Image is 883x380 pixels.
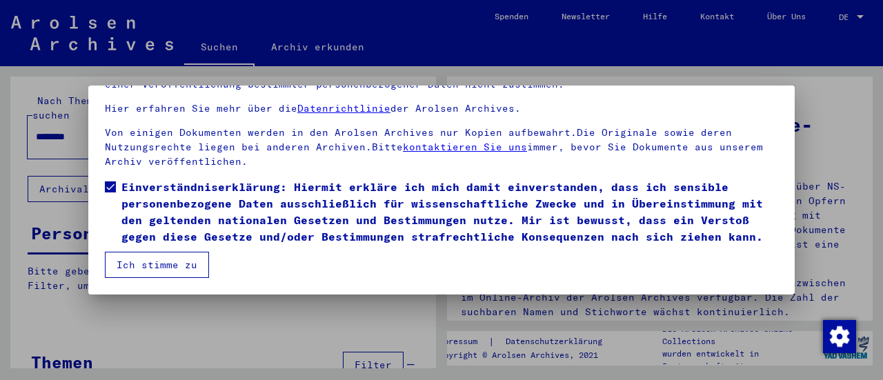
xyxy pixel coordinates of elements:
[823,320,856,353] img: Zustimmung ändern
[297,102,390,114] a: Datenrichtlinie
[822,319,855,352] div: Zustimmung ändern
[121,179,778,245] span: Einverständniserklärung: Hiermit erkläre ich mich damit einverstanden, dass ich sensible personen...
[403,141,527,153] a: kontaktieren Sie uns
[105,126,778,169] p: Von einigen Dokumenten werden in den Arolsen Archives nur Kopien aufbewahrt.Die Originale sowie d...
[105,252,209,278] button: Ich stimme zu
[105,101,778,116] p: Hier erfahren Sie mehr über die der Arolsen Archives.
